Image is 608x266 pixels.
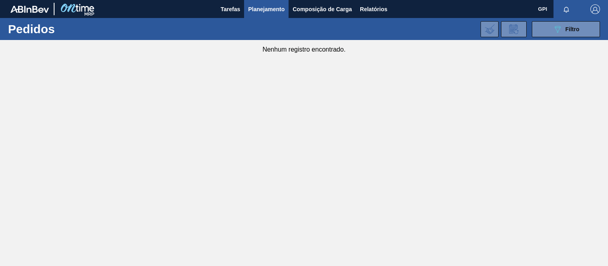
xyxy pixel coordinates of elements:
[481,21,499,37] div: Importar Negociações dos Pedidos
[360,4,387,14] span: Relatórios
[220,4,240,14] span: Tarefas
[590,4,600,14] img: Logout
[8,24,123,34] h1: Pedidos
[10,6,49,13] img: TNhmsLtSVTkK8tSr43FrP2fwEKptu5GPRR3wAAAABJRU5ErkJggg==
[248,4,285,14] span: Planejamento
[501,21,527,37] div: Solicitação de Revisão de Pedidos
[293,4,352,14] span: Composição de Carga
[553,4,579,15] button: Notificações
[566,26,580,32] span: Filtro
[532,21,600,37] button: Filtro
